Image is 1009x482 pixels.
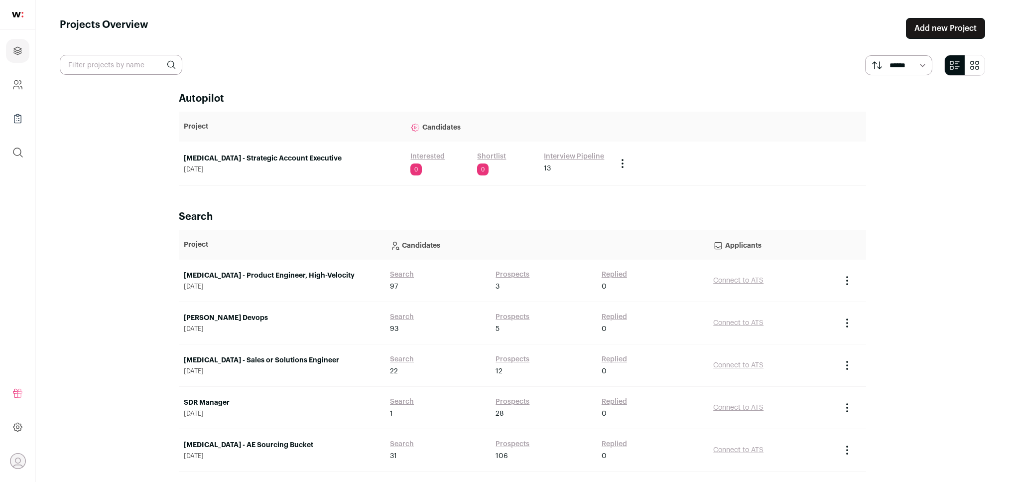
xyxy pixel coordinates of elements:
[602,312,627,322] a: Replied
[602,451,607,461] span: 0
[390,451,397,461] span: 31
[477,163,489,175] span: 0
[841,444,853,456] button: Project Actions
[184,122,400,132] p: Project
[184,325,380,333] span: [DATE]
[841,275,853,287] button: Project Actions
[841,402,853,414] button: Project Actions
[496,354,529,364] a: Prospects
[496,282,500,292] span: 3
[410,152,445,161] a: Interested
[60,55,182,75] input: Filter projects by name
[841,359,853,371] button: Project Actions
[184,452,380,460] span: [DATE]
[496,366,503,376] span: 12
[390,397,414,407] a: Search
[410,163,422,175] span: 0
[477,152,506,161] a: Shortlist
[906,18,985,39] a: Add new Project
[713,235,831,255] p: Applicants
[184,440,380,450] a: [MEDICAL_DATA] - AE Sourcing Bucket
[602,354,627,364] a: Replied
[841,317,853,329] button: Project Actions
[184,271,380,281] a: [MEDICAL_DATA] - Product Engineer, High-Velocity
[602,324,607,334] span: 0
[496,409,504,419] span: 28
[602,409,607,419] span: 0
[713,362,763,369] a: Connect to ATS
[390,409,393,419] span: 1
[179,92,866,106] h2: Autopilot
[713,320,763,326] a: Connect to ATS
[184,313,380,323] a: [PERSON_NAME] Devops
[617,158,629,169] button: Project Actions
[390,312,414,322] a: Search
[390,366,398,376] span: 22
[184,367,380,375] span: [DATE]
[6,73,29,97] a: Company and ATS Settings
[496,312,529,322] a: Prospects
[6,107,29,131] a: Company Lists
[390,324,398,334] span: 93
[602,439,627,449] a: Replied
[184,154,400,163] a: [MEDICAL_DATA] - Strategic Account Executive
[179,210,866,224] h2: Search
[496,270,529,280] a: Prospects
[496,439,529,449] a: Prospects
[390,439,414,449] a: Search
[496,397,529,407] a: Prospects
[496,451,508,461] span: 106
[184,165,400,173] span: [DATE]
[544,152,604,161] a: Interview Pipeline
[390,354,414,364] a: Search
[496,324,500,334] span: 5
[602,366,607,376] span: 0
[602,397,627,407] a: Replied
[184,398,380,408] a: SDR Manager
[184,355,380,365] a: [MEDICAL_DATA] - Sales or Solutions Engineer
[184,240,380,250] p: Project
[184,283,380,291] span: [DATE]
[410,117,607,137] p: Candidates
[713,447,763,454] a: Connect to ATS
[184,410,380,418] span: [DATE]
[10,453,26,469] button: Open dropdown
[6,39,29,63] a: Projects
[713,277,763,284] a: Connect to ATS
[12,12,23,17] img: wellfound-shorthand-0d5821cbd27db2630d0214b213865d53afaa358527fdda9d0ea32b1df1b89c2c.svg
[713,404,763,411] a: Connect to ATS
[390,270,414,280] a: Search
[602,270,627,280] a: Replied
[602,282,607,292] span: 0
[60,18,148,39] h1: Projects Overview
[390,235,703,255] p: Candidates
[544,163,551,173] span: 13
[390,282,398,292] span: 97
